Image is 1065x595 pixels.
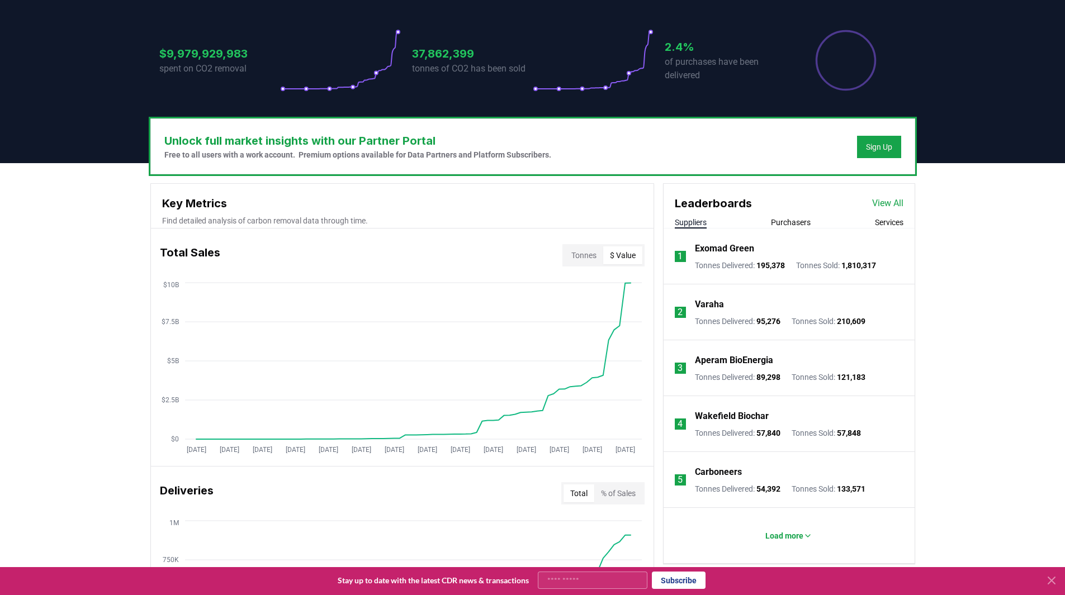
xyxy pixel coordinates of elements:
[171,435,179,443] tspan: $0
[675,217,707,228] button: Suppliers
[665,39,785,55] h3: 2.4%
[796,260,876,271] p: Tonnes Sold :
[756,317,780,326] span: 95,276
[792,372,865,383] p: Tonnes Sold :
[771,217,811,228] button: Purchasers
[412,62,533,75] p: tonnes of CO2 has been sold
[564,484,594,502] button: Total
[219,446,239,454] tspan: [DATE]
[167,357,179,365] tspan: $5B
[695,316,780,327] p: Tonnes Delivered :
[164,132,551,149] h3: Unlock full market insights with our Partner Portal
[318,446,338,454] tspan: [DATE]
[675,195,752,212] h3: Leaderboards
[450,446,470,454] tspan: [DATE]
[160,482,214,504] h3: Deliveries
[164,149,551,160] p: Free to all users with a work account. Premium options available for Data Partners and Platform S...
[582,446,602,454] tspan: [DATE]
[159,45,280,62] h3: $9,979,929,983
[594,484,642,502] button: % of Sales
[483,446,503,454] tspan: [DATE]
[866,141,892,153] a: Sign Up
[516,446,536,454] tspan: [DATE]
[756,525,821,547] button: Load more
[756,373,780,382] span: 89,298
[163,281,179,289] tspan: $10B
[695,410,769,423] a: Wakefield Biochar
[695,372,780,383] p: Tonnes Delivered :
[159,62,280,75] p: spent on CO2 removal
[565,246,603,264] button: Tonnes
[792,427,861,439] p: Tonnes Sold :
[765,530,803,541] p: Load more
[678,250,683,263] p: 1
[162,215,642,226] p: Find detailed analysis of carbon removal data through time.
[792,483,865,494] p: Tonnes Sold :
[162,195,642,212] h3: Key Metrics
[665,55,785,82] p: of purchases have been delivered
[837,317,865,326] span: 210,609
[163,556,179,564] tspan: 750K
[162,396,179,404] tspan: $2.5B
[384,446,404,454] tspan: [DATE]
[417,446,437,454] tspan: [DATE]
[285,446,305,454] tspan: [DATE]
[875,217,903,228] button: Services
[695,465,742,479] a: Carboneers
[837,373,865,382] span: 121,183
[615,446,635,454] tspan: [DATE]
[792,316,865,327] p: Tonnes Sold :
[756,261,785,270] span: 195,378
[678,417,683,431] p: 4
[695,260,785,271] p: Tonnes Delivered :
[695,298,724,311] a: Varaha
[872,197,903,210] a: View All
[160,244,220,266] h3: Total Sales
[837,429,861,437] span: 57,848
[678,473,683,487] p: 5
[695,483,780,494] p: Tonnes Delivered :
[252,446,272,454] tspan: [DATE]
[841,261,876,270] span: 1,810,317
[351,446,371,454] tspan: [DATE]
[857,136,901,158] button: Sign Up
[412,45,533,62] h3: 37,862,399
[169,519,179,527] tspan: 1M
[815,29,877,92] div: Percentage of sales delivered
[678,361,683,375] p: 3
[695,427,780,439] p: Tonnes Delivered :
[603,246,642,264] button: $ Value
[678,306,683,319] p: 2
[756,484,780,493] span: 54,392
[186,446,206,454] tspan: [DATE]
[837,484,865,493] span: 133,571
[756,429,780,437] span: 57,840
[549,446,569,454] tspan: [DATE]
[695,354,773,367] a: Aperam BioEnergia
[695,242,754,255] a: Exomad Green
[162,318,179,326] tspan: $7.5B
